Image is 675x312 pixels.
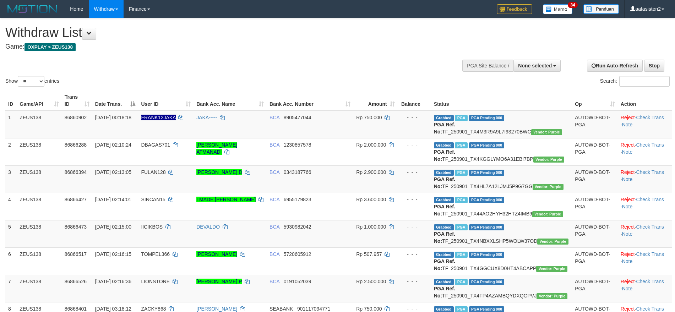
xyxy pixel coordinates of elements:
b: PGA Ref. No: [434,286,455,299]
td: ZEUS138 [17,220,61,247]
a: Check Trans [636,115,664,120]
span: Grabbed [434,197,454,203]
span: [DATE] 03:18:12 [95,306,131,312]
span: IICIKBOS [141,224,163,230]
div: - - - [401,141,428,148]
span: SINCAN15 [141,197,165,202]
b: PGA Ref. No: [434,176,455,189]
span: 86866473 [65,224,87,230]
img: panduan.png [583,4,619,14]
td: · · [618,193,672,220]
a: Stop [644,60,664,72]
td: 4 [5,193,17,220]
span: Rp 3.600.000 [356,197,386,202]
span: BCA [270,251,279,257]
span: Vendor URL: https://trx4.1velocity.biz [532,211,563,217]
span: [DATE] 02:15:00 [95,224,131,230]
span: Copy 0343187766 to clipboard [284,169,311,175]
span: Grabbed [434,142,454,148]
a: Reject [621,197,635,202]
span: PGA Pending [469,224,505,230]
span: Copy 5930982042 to clipboard [284,224,311,230]
td: TF_250901_TX4NBXXLSHP5WOLW37OD [431,220,572,247]
td: ZEUS138 [17,111,61,138]
img: Button%20Memo.svg [543,4,573,14]
a: Note [622,122,633,127]
img: MOTION_logo.png [5,4,59,14]
span: Grabbed [434,115,454,121]
span: Marked by aafpengsreynich [455,252,467,258]
img: Feedback.jpg [497,4,532,14]
span: Copy 0191052039 to clipboard [284,279,311,284]
a: Reject [621,224,635,230]
span: 34 [568,2,577,8]
span: 86860902 [65,115,87,120]
th: Balance [398,91,431,111]
td: TF_250901_TX4GGCUX8D0HT4ABCAPP [431,247,572,275]
a: [PERSON_NAME] [196,251,237,257]
span: Rp 2.000.000 [356,142,386,148]
span: [DATE] 02:14:01 [95,197,131,202]
span: PGA Pending [469,170,505,176]
span: Copy 6955179823 to clipboard [284,197,311,202]
a: [PERSON_NAME] D [196,169,242,175]
span: BCA [270,169,279,175]
td: 1 [5,111,17,138]
a: Check Trans [636,169,664,175]
label: Show entries [5,76,59,87]
td: 6 [5,247,17,275]
th: Action [618,91,672,111]
span: Vendor URL: https://trx4.1velocity.biz [533,157,564,163]
span: Copy 5720605912 to clipboard [284,251,311,257]
span: [DATE] 00:18:18 [95,115,131,120]
label: Search: [600,76,670,87]
td: · · [618,111,672,138]
td: AUTOWD-BOT-PGA [572,275,618,302]
span: PGA Pending [469,252,505,258]
td: AUTOWD-BOT-PGA [572,111,618,138]
a: Note [622,286,633,291]
h1: Withdraw List [5,26,443,40]
a: Note [622,258,633,264]
span: [DATE] 02:10:24 [95,142,131,148]
span: PGA Pending [469,115,505,121]
b: PGA Ref. No: [434,231,455,244]
a: [PERSON_NAME] ATMANADI [196,142,237,155]
div: - - - [401,114,428,121]
td: ZEUS138 [17,193,61,220]
span: Rp 2.500.000 [356,279,386,284]
select: Showentries [18,76,44,87]
th: Trans ID: activate to sort column ascending [62,91,92,111]
span: Marked by aafpengsreynich [455,224,467,230]
a: Note [622,176,633,182]
span: 86866427 [65,197,87,202]
th: Bank Acc. Number: activate to sort column ascending [267,91,353,111]
span: Marked by aafpengsreynich [455,142,467,148]
th: User ID: activate to sort column ascending [138,91,194,111]
span: 86866394 [65,169,87,175]
span: [DATE] 02:16:36 [95,279,131,284]
span: BCA [270,224,279,230]
span: LIONSTONE [141,279,170,284]
td: ZEUS138 [17,138,61,165]
a: I MADE [PERSON_NAME] [196,197,256,202]
span: Copy 8905477044 to clipboard [284,115,311,120]
td: AUTOWD-BOT-PGA [572,138,618,165]
span: Copy 901117094771 to clipboard [297,306,330,312]
span: Rp 507.957 [356,251,382,257]
span: Grabbed [434,279,454,285]
td: ZEUS138 [17,247,61,275]
span: [DATE] 02:16:15 [95,251,131,257]
span: None selected [518,63,552,69]
a: Note [622,149,633,155]
a: Check Trans [636,306,664,312]
button: None selected [513,60,561,72]
div: - - - [401,251,428,258]
span: ZACKY868 [141,306,166,312]
span: Rp 750.000 [356,306,382,312]
a: Reject [621,115,635,120]
a: Reject [621,169,635,175]
th: Game/API: activate to sort column ascending [17,91,61,111]
th: Date Trans.: activate to sort column descending [92,91,138,111]
td: AUTOWD-BOT-PGA [572,247,618,275]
